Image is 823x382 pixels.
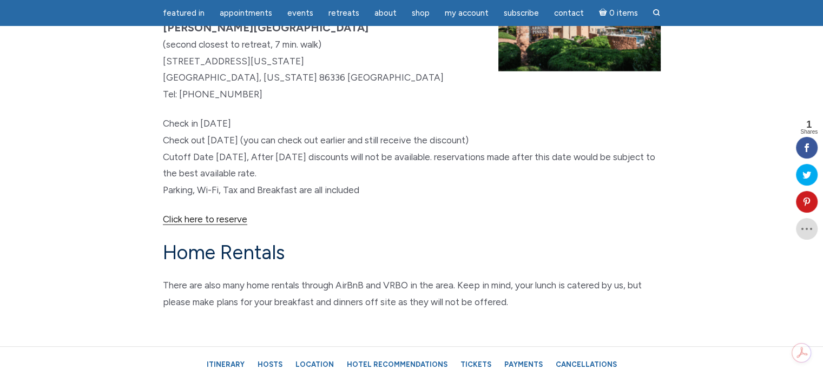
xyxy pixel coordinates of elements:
[800,120,818,129] span: 1
[213,3,279,24] a: Appointments
[599,8,609,18] i: Cart
[499,355,548,374] a: Payments
[504,8,539,18] span: Subscribe
[163,214,247,225] a: Click here to reserve
[341,355,453,374] a: Hotel Recommendations
[156,3,211,24] a: featured in
[163,8,205,18] span: featured in
[609,9,637,17] span: 0 items
[328,8,359,18] span: Retreats
[592,2,644,24] a: Cart0 items
[281,3,320,24] a: Events
[163,19,661,103] p: (second closest to retreat, 7 min. walk) [STREET_ADDRESS][US_STATE] [GEOGRAPHIC_DATA], [US_STATE]...
[455,355,497,374] a: Tickets
[374,8,397,18] span: About
[550,355,622,374] a: Cancellations
[201,355,250,374] a: Itinerary
[368,3,403,24] a: About
[438,3,495,24] a: My Account
[287,8,313,18] span: Events
[412,8,430,18] span: Shop
[445,8,489,18] span: My Account
[548,3,590,24] a: Contact
[554,8,584,18] span: Contact
[163,21,368,34] strong: [PERSON_NAME][GEOGRAPHIC_DATA]
[290,355,339,374] a: Location
[497,3,545,24] a: Subscribe
[220,8,272,18] span: Appointments
[252,355,288,374] a: Hosts
[405,3,436,24] a: Shop
[163,277,661,310] p: There are also many home rentals through AirBnB and VRBO in the area. Keep in mind, your lunch is...
[322,3,366,24] a: Retreats
[163,241,661,264] h3: Home Rentals
[800,129,818,135] span: Shares
[163,115,661,198] p: Check in [DATE] Check out [DATE] (you can check out earlier and still receive the discount) Cutof...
